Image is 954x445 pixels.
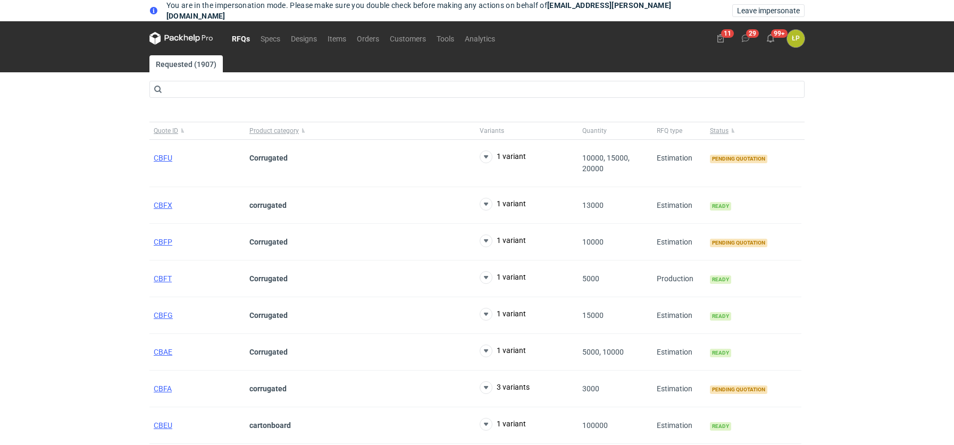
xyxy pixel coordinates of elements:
span: Pending quotation [710,239,767,247]
div: Estimation [652,187,706,224]
strong: corrugated [249,201,287,209]
div: Łukasz Postawa [787,30,805,47]
div: Estimation [652,371,706,407]
span: 5000, 10000 [582,348,624,356]
strong: Corrugated [249,274,288,283]
span: RFQ type [657,127,682,135]
a: CBFP [154,238,172,246]
span: Status [710,127,729,135]
a: Requested (1907) [149,55,223,72]
span: Variants [480,127,504,135]
strong: Corrugated [249,154,288,162]
button: 11 [712,30,729,47]
div: Estimation [652,334,706,371]
button: 99+ [762,30,779,47]
span: Ready [710,312,731,321]
a: CBFT [154,274,172,283]
a: CBFX [154,201,172,209]
button: 1 variant [480,198,526,211]
button: Product category [245,122,475,139]
strong: Corrugated [249,348,288,356]
button: 1 variant [480,345,526,357]
strong: Corrugated [249,238,288,246]
span: Leave impersonate [737,7,800,14]
span: Pending quotation [710,385,767,394]
a: CBAE [154,348,172,356]
button: 1 variant [480,234,526,247]
span: Product category [249,127,299,135]
a: Tools [431,32,459,45]
strong: cartonboard [249,421,291,430]
button: 1 variant [480,271,526,284]
div: Estimation [652,140,706,187]
span: 5000 [582,274,599,283]
button: Status [706,122,801,139]
button: 1 variant [480,308,526,321]
span: Quote ID [154,127,178,135]
a: Orders [352,32,384,45]
a: Customers [384,32,431,45]
span: Ready [710,202,731,211]
a: CBFG [154,311,173,320]
div: Production [652,261,706,297]
button: Quote ID [149,122,245,139]
button: 29 [737,30,754,47]
strong: corrugated [249,384,287,393]
button: 1 variant [480,418,526,431]
a: CBEU [154,421,172,430]
span: 10000 [582,238,604,246]
span: Ready [710,349,731,357]
span: Pending quotation [710,155,767,163]
div: Estimation [652,224,706,261]
span: 15000 [582,311,604,320]
a: CBFA [154,384,172,393]
button: 1 variant [480,150,526,163]
button: 3 variants [480,381,530,394]
span: 13000 [582,201,604,209]
strong: Corrugated [249,311,288,320]
div: Estimation [652,297,706,334]
a: Analytics [459,32,500,45]
a: Specs [255,32,286,45]
svg: Packhelp Pro [149,32,213,45]
a: Items [322,32,352,45]
span: 10000, 15000, 20000 [582,154,630,173]
span: 100000 [582,421,608,430]
div: Estimation [652,407,706,444]
span: Ready [710,422,731,431]
a: Designs [286,32,322,45]
a: CBFU [154,154,172,162]
span: Quantity [582,127,607,135]
span: Ready [710,275,731,284]
button: ŁP [787,30,805,47]
span: 3000 [582,384,599,393]
button: Leave impersonate [732,4,805,17]
a: RFQs [227,32,255,45]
